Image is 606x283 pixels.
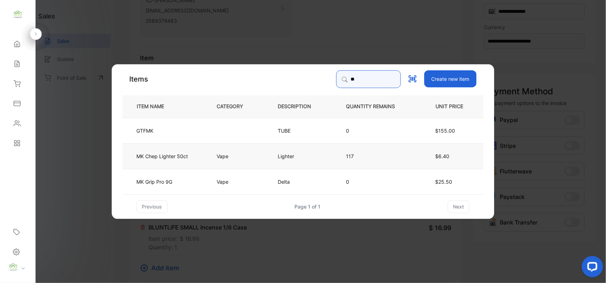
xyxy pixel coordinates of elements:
p: ITEM NAME [134,103,176,110]
div: Page 1 of 1 [295,203,321,210]
span: $25.50 [435,179,453,185]
span: $6.40 [435,153,450,159]
p: 117 [346,152,407,160]
span: $155.00 [435,128,455,134]
iframe: LiveChat chat widget [576,253,606,283]
p: Vape [217,178,233,185]
p: GTFMK [137,127,162,134]
p: Delta [278,178,297,185]
img: profile [8,262,18,273]
button: Create new item [424,70,477,87]
p: Lighter [278,152,297,160]
p: MK Grip Pro 9G [137,178,173,185]
button: next [448,200,470,213]
p: QUANTITY REMAINS [346,103,407,110]
p: 0 [346,127,407,134]
p: Items [130,74,148,84]
button: previous [137,200,168,213]
p: UNIT PRICE [430,103,472,110]
p: CATEGORY [217,103,255,110]
p: Vape [217,152,233,160]
p: TUBE [278,127,297,134]
p: 0 [346,178,407,185]
p: DESCRIPTION [278,103,323,110]
p: MK Chep Lighter 50ct [137,152,188,160]
img: logo [12,9,23,20]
